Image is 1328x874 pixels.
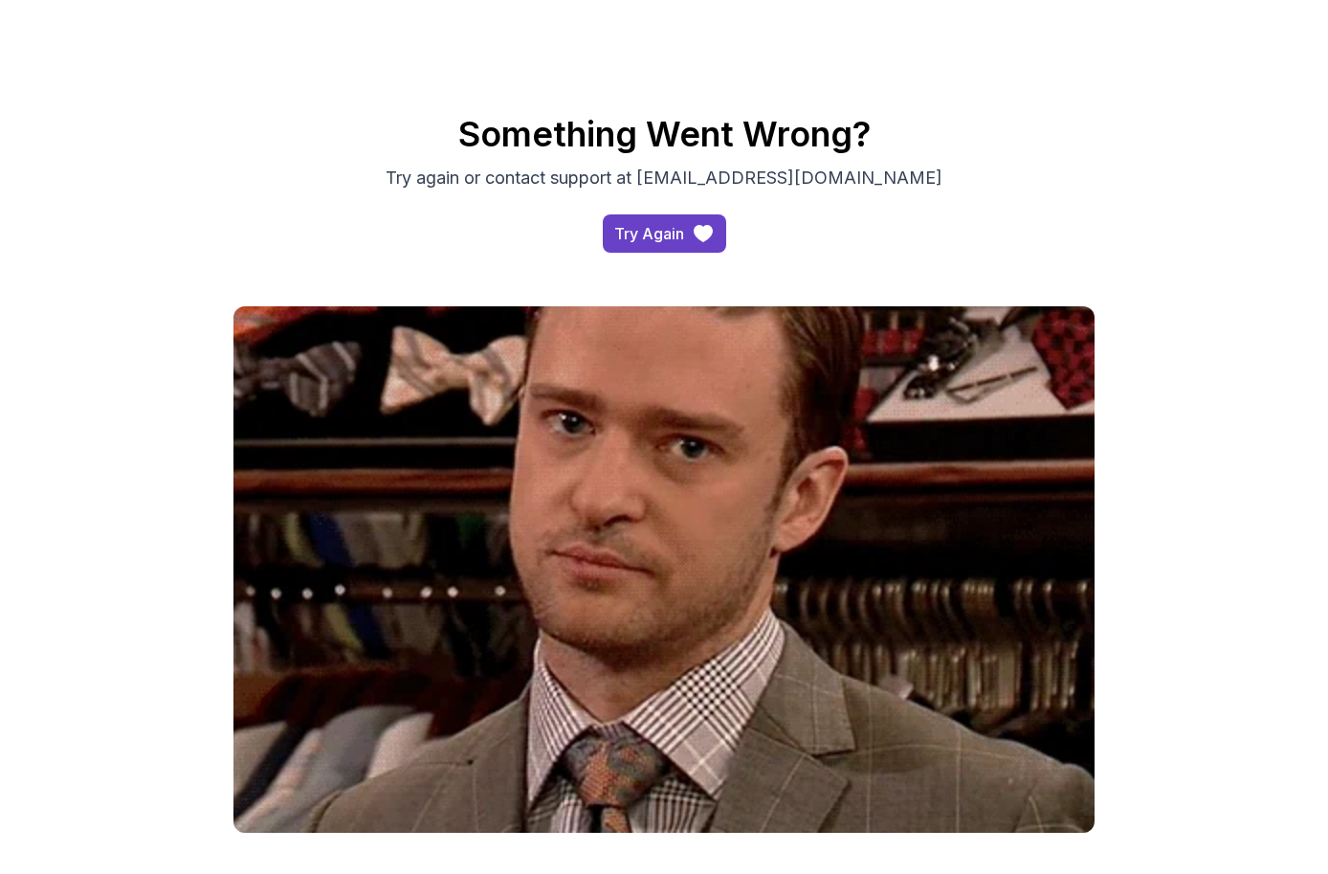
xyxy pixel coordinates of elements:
[10,115,1318,153] h2: Something Went Wrong?
[343,165,985,191] p: Try again or contact support at [EMAIL_ADDRESS][DOMAIN_NAME]
[614,222,684,245] div: Try Again
[603,214,726,253] a: access-dashboard
[603,214,726,253] button: Try Again
[233,306,1095,833] img: gif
